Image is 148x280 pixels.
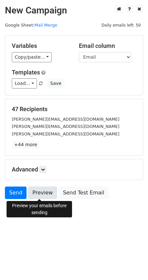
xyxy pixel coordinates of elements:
a: Send Test Email [59,187,108,199]
a: Templates [12,69,40,76]
h5: Advanced [12,166,136,173]
div: Preview your emails before sending [7,201,72,217]
h5: Variables [12,42,69,50]
h5: Email column [79,42,136,50]
iframe: Chat Widget [115,249,148,280]
a: Send [5,187,27,199]
a: Copy/paste... [12,52,52,62]
button: Save [47,78,64,89]
a: Load... [12,78,37,89]
span: Daily emails left: 50 [99,22,143,29]
h2: New Campaign [5,5,143,16]
small: [PERSON_NAME][EMAIL_ADDRESS][DOMAIN_NAME] [12,131,120,136]
h5: 47 Recipients [12,106,136,113]
a: Daily emails left: 50 [99,23,143,28]
a: Mail Merge [34,23,57,28]
small: [PERSON_NAME][EMAIL_ADDRESS][DOMAIN_NAME] [12,124,120,129]
a: Preview [28,187,57,199]
small: [PERSON_NAME][EMAIL_ADDRESS][DOMAIN_NAME] [12,117,120,122]
a: +44 more [12,141,39,149]
small: Google Sheet: [5,23,57,28]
